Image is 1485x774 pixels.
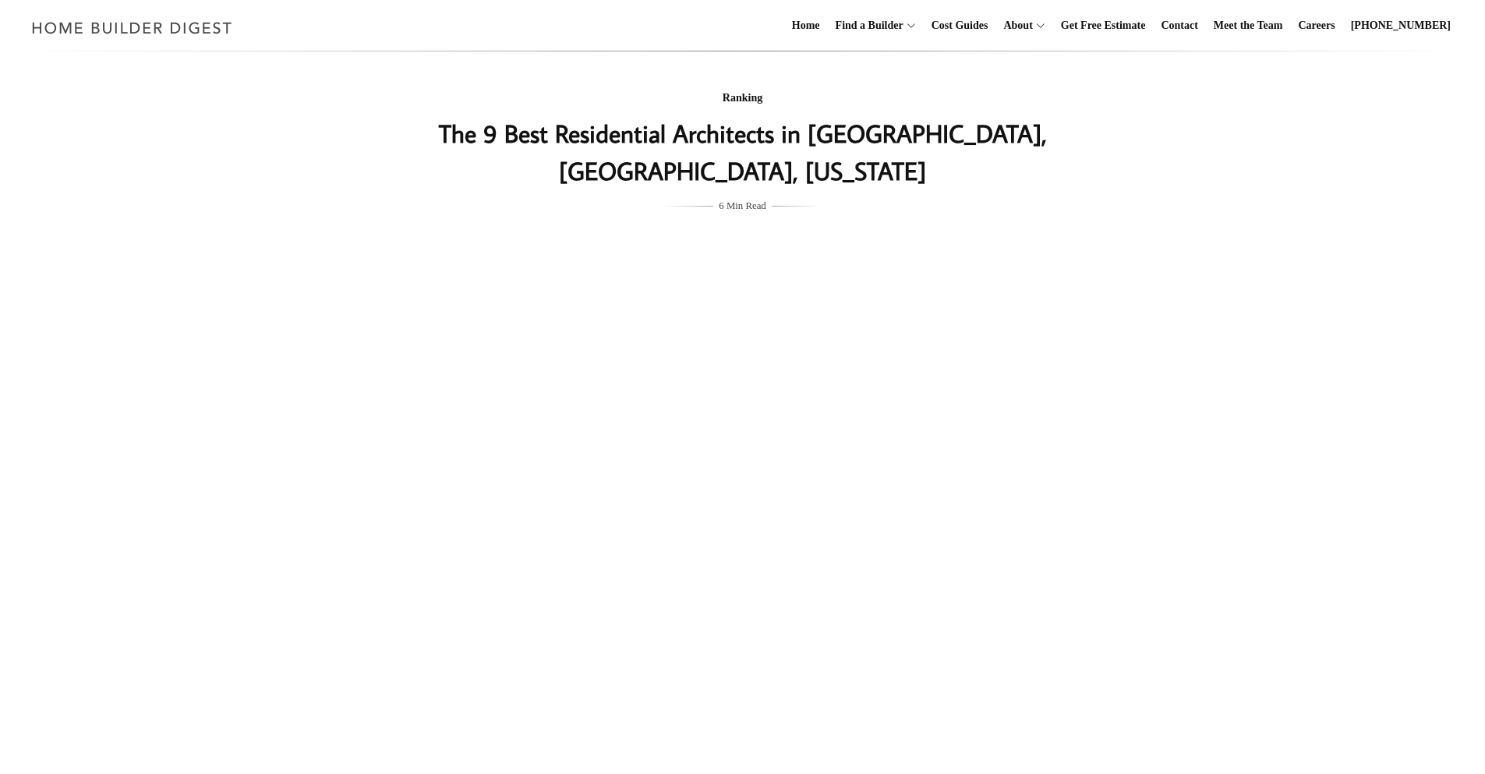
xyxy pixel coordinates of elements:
[786,1,826,51] a: Home
[1207,1,1289,51] a: Meet the Team
[25,12,239,43] img: Home Builder Digest
[925,1,995,51] a: Cost Guides
[1154,1,1204,51] a: Contact
[723,92,762,104] a: Ranking
[829,1,903,51] a: Find a Builder
[1292,1,1342,51] a: Careers
[432,115,1054,189] h1: The 9 Best Residential Architects in [GEOGRAPHIC_DATA], [GEOGRAPHIC_DATA], [US_STATE]
[719,197,765,214] span: 6 Min Read
[1345,1,1457,51] a: [PHONE_NUMBER]
[1055,1,1152,51] a: Get Free Estimate
[997,1,1032,51] a: About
